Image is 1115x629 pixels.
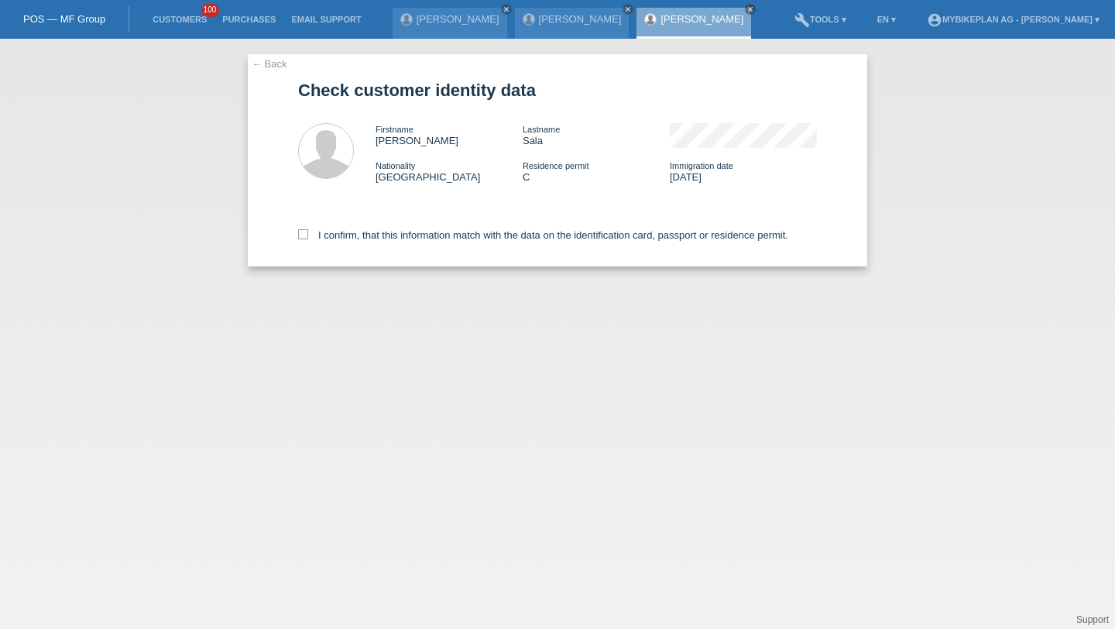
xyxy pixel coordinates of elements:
[298,81,817,100] h1: Check customer identity data
[145,15,214,24] a: Customers
[539,13,622,25] a: [PERSON_NAME]
[919,15,1107,24] a: account_circleMybikeplan AG - [PERSON_NAME] ▾
[523,160,670,183] div: C
[660,13,743,25] a: [PERSON_NAME]
[298,229,788,241] label: I confirm, that this information match with the data on the identification card, passport or resi...
[201,4,220,17] span: 100
[523,123,670,146] div: Sala
[745,4,756,15] a: close
[417,13,499,25] a: [PERSON_NAME]
[927,12,942,28] i: account_circle
[670,160,817,183] div: [DATE]
[214,15,283,24] a: Purchases
[624,5,632,13] i: close
[523,161,589,170] span: Residence permit
[870,15,904,24] a: EN ▾
[376,160,523,183] div: [GEOGRAPHIC_DATA]
[283,15,369,24] a: Email Support
[376,123,523,146] div: [PERSON_NAME]
[23,13,105,25] a: POS — MF Group
[376,125,413,134] span: Firstname
[1076,614,1109,625] a: Support
[503,5,510,13] i: close
[787,15,854,24] a: buildTools ▾
[501,4,512,15] a: close
[794,12,810,28] i: build
[623,4,633,15] a: close
[670,161,733,170] span: Immigration date
[376,161,415,170] span: Nationality
[746,5,754,13] i: close
[252,58,287,70] a: ← Back
[523,125,560,134] span: Lastname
